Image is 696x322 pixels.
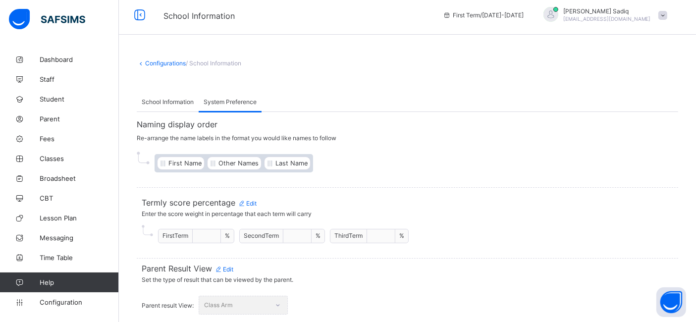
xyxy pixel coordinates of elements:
[142,264,673,273] span: Parent Result View
[162,232,188,239] span: First Term
[238,200,257,207] span: Edit
[244,232,279,239] span: Second Term
[40,234,119,242] span: Messaging
[334,232,363,239] span: Third Term
[137,119,678,129] span: Naming display order
[218,160,259,167] span: Other Names
[210,161,216,166] img: drag.9e2328f5c9ddb05d52d4b19684d164eb.svg
[534,7,672,23] div: AbubakarSadiq
[142,198,673,208] span: Termly score percentage
[145,59,186,67] a: Configurations
[157,157,205,170] div: First Name
[142,302,194,309] span: Parent result View:
[40,194,119,202] span: CBT
[40,135,119,143] span: Fees
[399,232,404,239] span: %
[142,273,673,286] span: Set the type of result that can be viewed by the parent.
[40,95,119,103] span: Student
[40,75,119,83] span: Staff
[40,115,119,123] span: Parent
[214,266,233,273] span: Edit
[142,208,673,220] span: Enter the score weight in percentage that each term will carry
[225,232,230,239] span: %
[142,98,194,106] span: School Information
[142,225,153,236] img: pointer.7d5efa4dba55a2dde3e22c45d215a0de.svg
[137,152,150,164] img: pointer.7d5efa4dba55a2dde3e22c45d215a0de.svg
[40,55,119,63] span: Dashboard
[40,278,118,286] span: Help
[40,174,119,182] span: Broadsheet
[563,7,651,15] span: [PERSON_NAME] Sadiq
[40,298,118,306] span: Configuration
[160,161,166,166] img: drag.9e2328f5c9ddb05d52d4b19684d164eb.svg
[316,232,321,239] span: %
[656,287,686,317] button: Open asap
[40,155,119,162] span: Classes
[137,134,678,142] span: Re-arrange the name labels in the format you would like names to follow
[40,214,119,222] span: Lesson Plan
[9,9,85,30] img: safsims
[443,11,524,19] span: session/term information
[204,98,257,106] span: System Preference
[207,157,262,170] div: Other Names
[267,161,273,166] img: drag.9e2328f5c9ddb05d52d4b19684d164eb.svg
[163,11,235,21] span: School Information
[275,160,308,167] span: Last Name
[563,16,651,22] span: [EMAIL_ADDRESS][DOMAIN_NAME]
[40,254,119,262] span: Time Table
[168,160,202,167] span: First Name
[264,157,311,170] div: Last Name
[186,59,241,67] span: / School Information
